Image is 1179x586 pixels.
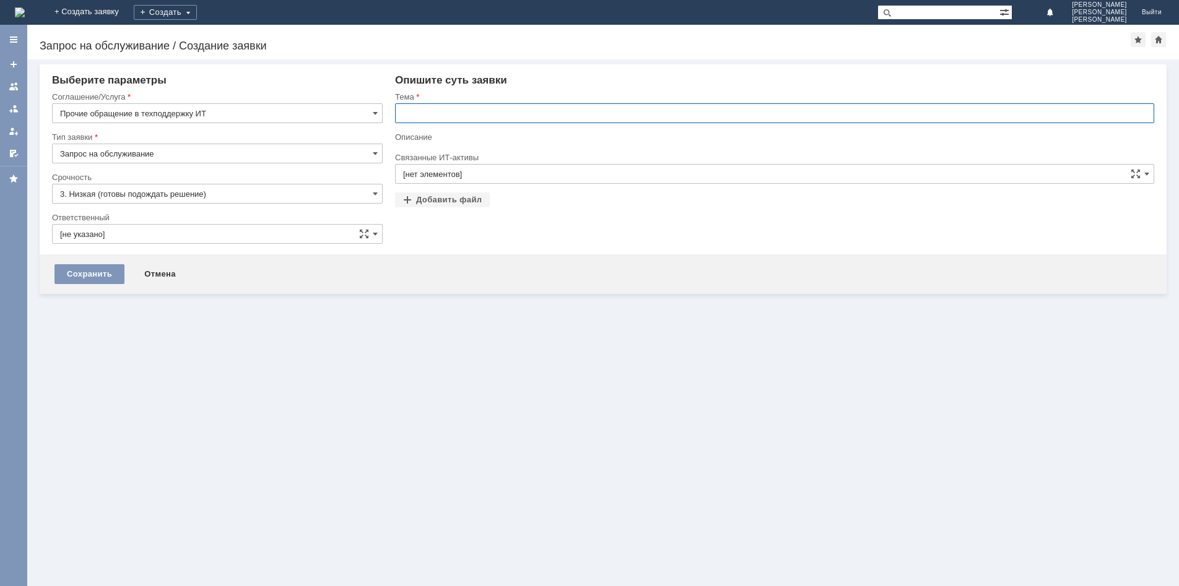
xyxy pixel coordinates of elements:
div: Тип заявки [52,133,380,141]
a: Мои согласования [4,144,24,163]
span: Сложная форма [1131,169,1141,179]
span: [PERSON_NAME] [1072,16,1127,24]
img: logo [15,7,25,17]
span: [PERSON_NAME] [1072,1,1127,9]
span: Опишите суть заявки [395,74,507,86]
span: Сложная форма [359,229,369,239]
div: Срочность [52,173,380,181]
a: Заявки на командах [4,77,24,97]
div: Сделать домашней страницей [1151,32,1166,47]
a: Перейти на домашнюю страницу [15,7,25,17]
div: Создать [134,5,197,20]
span: [PERSON_NAME] [1072,9,1127,16]
a: Мои заявки [4,121,24,141]
div: Добавить в избранное [1131,32,1146,47]
div: Ответственный [52,213,380,222]
a: Создать заявку [4,54,24,74]
div: Запрос на обслуживание / Создание заявки [40,40,1131,52]
a: Заявки в моей ответственности [4,99,24,119]
div: Описание [395,133,1152,141]
div: Соглашение/Услуга [52,93,380,101]
span: Расширенный поиск [999,6,1012,17]
span: Выберите параметры [52,74,167,86]
div: Связанные ИТ-активы [395,153,1152,162]
div: Тема [395,93,1152,101]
